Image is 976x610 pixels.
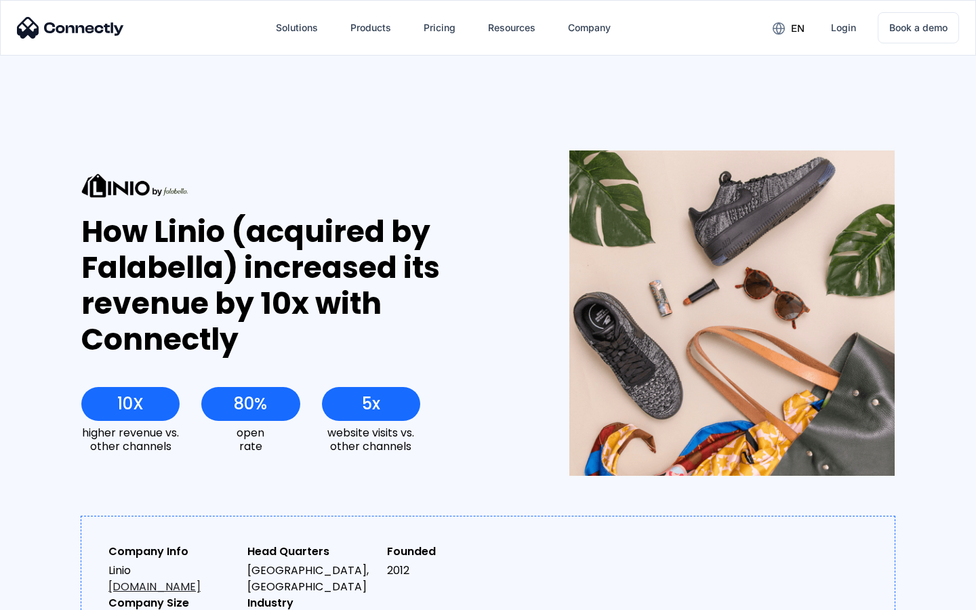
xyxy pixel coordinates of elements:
div: Founded [387,544,515,560]
img: Connectly Logo [17,17,124,39]
a: [DOMAIN_NAME] [108,579,201,594]
aside: Language selected: English [14,586,81,605]
div: Login [831,18,856,37]
div: Pricing [424,18,455,37]
div: 2012 [387,563,515,579]
div: How Linio (acquired by Falabella) increased its revenue by 10x with Connectly [81,214,520,357]
div: Resources [488,18,535,37]
a: Pricing [413,12,466,44]
div: open rate [201,426,300,452]
div: 80% [234,394,267,413]
div: Linio [108,563,237,595]
div: Company [568,18,611,37]
div: Company Info [108,544,237,560]
div: 5x [362,394,380,413]
div: Solutions [276,18,318,37]
div: higher revenue vs. other channels [81,426,180,452]
div: website visits vs. other channels [322,426,420,452]
div: Head Quarters [247,544,375,560]
div: [GEOGRAPHIC_DATA], [GEOGRAPHIC_DATA] [247,563,375,595]
div: en [791,19,805,38]
a: Book a demo [878,12,959,43]
a: Login [820,12,867,44]
div: 10X [117,394,144,413]
div: Products [350,18,391,37]
ul: Language list [27,586,81,605]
